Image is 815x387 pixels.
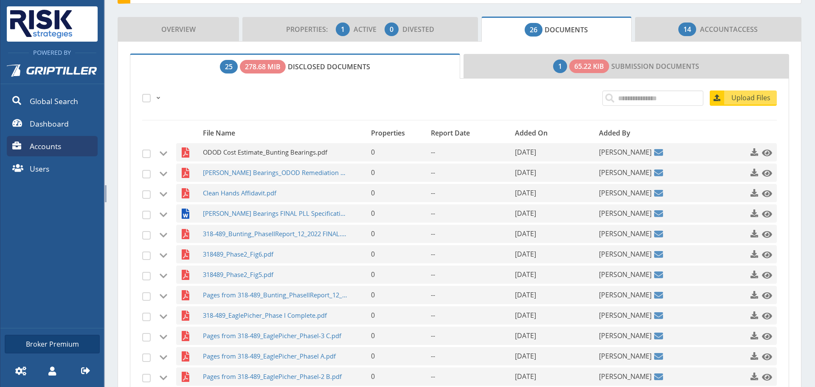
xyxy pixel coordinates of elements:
span: -- [431,168,435,177]
span: Active [354,25,383,34]
a: Users [7,158,98,179]
span: [DATE] [515,249,536,259]
span: 25 [225,62,233,72]
span: Account [700,25,733,34]
span: Divested [402,25,434,34]
span: [PERSON_NAME] [599,143,652,161]
span: -- [431,351,435,361]
span: [PERSON_NAME] [599,164,652,182]
span: Pages from 318-489_EaglePicher_PhaseI-2 B.pdf [203,367,348,386]
span: 318-489_Bunting_PhaseIIReport_12_2022 FINAL.pdf [203,225,348,243]
div: Properties [368,127,429,139]
span: Pages from 318-489_EaglePicher_PhaseI A.pdf [203,347,348,365]
span: Access [678,21,758,38]
span: Dashboard [30,118,69,129]
span: 26 [530,25,537,35]
a: Click to preview this file [759,369,770,384]
span: 0 [371,311,375,320]
span: [DATE] [515,209,536,218]
span: [DATE] [515,229,536,238]
span: Upload Files [725,93,777,103]
a: Click to preview this file [759,226,770,242]
a: Click to preview this file [759,308,770,323]
a: Click to preview this file [759,186,770,201]
span: 0 [371,249,375,259]
div: Report Date [428,127,512,139]
span: Global Search [30,96,78,107]
span: 0 [371,188,375,198]
span: -- [431,147,435,157]
span: Powered By [29,48,75,56]
span: [PERSON_NAME] [599,225,652,243]
a: Click to preview this file [759,206,770,221]
span: [DATE] [515,372,536,381]
span: 0 [371,270,375,279]
a: Griptiller [0,57,104,89]
a: Dashboard [7,113,98,134]
span: -- [431,270,435,279]
span: [PERSON_NAME] [599,184,652,202]
span: 0 [371,147,375,157]
span: -- [431,372,435,381]
span: [DATE] [515,351,536,361]
span: [DATE] [515,311,536,320]
span: [DATE] [515,331,536,340]
span: 318-489_EaglePicher_Phase I Complete.pdf [203,306,348,325]
span: -- [431,331,435,340]
span: [PERSON_NAME] Bearings_ODOD Remediation Proposal_[DATE] FINAL.pdf [203,164,348,182]
span: 0 [371,168,375,177]
span: [PERSON_NAME] Bearings FINAL PLL Specifications.docx [203,204,348,223]
span: 0 [371,209,375,218]
span: [PERSON_NAME] [599,327,652,345]
span: 318489_Phase2_Fig5.pdf [203,266,348,284]
span: Users [30,163,49,174]
span: Overview [161,21,196,38]
span: 65.22 KiB [574,61,604,71]
a: Global Search [7,91,98,111]
span: 14 [683,24,691,34]
span: -- [431,209,435,218]
span: [PERSON_NAME] [599,245,652,263]
span: Accounts [30,141,61,152]
a: Click to preview this file [759,288,770,303]
a: Click to preview this file [759,165,770,181]
span: [PERSON_NAME] [599,367,652,386]
span: Clean Hands Affidavit.pdf [203,184,348,202]
span: [DATE] [515,168,536,177]
div: File Name [200,127,368,139]
span: [PERSON_NAME] [599,306,652,325]
span: [DATE] [515,188,536,198]
img: Risk Strategies Company [7,6,76,42]
span: -- [431,188,435,198]
span: [DATE] [515,290,536,299]
div: Added On [512,127,596,139]
span: -- [431,249,435,259]
span: -- [431,311,435,320]
a: Click to preview this file [759,145,770,160]
a: Click to preview this file [759,247,770,262]
span: 318489_Phase2_Fig6.pdf [203,245,348,263]
a: Accounts [7,136,98,156]
span: Properties: [286,25,334,34]
span: [PERSON_NAME] [599,286,652,304]
div: Added By [596,127,717,139]
span: 1 [341,24,345,34]
span: [PERSON_NAME] [599,204,652,223]
a: Disclosed Documents [130,54,460,79]
a: Submission Documents [464,54,790,79]
a: Broker Premium [5,335,100,353]
a: Click to preview this file [759,349,770,364]
span: 0 [371,290,375,299]
span: 278.68 MiB [245,62,281,72]
span: -- [431,290,435,299]
span: Documents [525,21,588,38]
span: 0 [371,351,375,361]
span: 1 [558,61,562,71]
span: [PERSON_NAME] [599,266,652,284]
span: 0 [390,24,393,34]
span: [DATE] [515,270,536,279]
span: 0 [371,372,375,381]
span: 0 [371,229,375,238]
span: ODOD Cost Estimate_Bunting Bearings.pdf [203,143,348,161]
span: [DATE] [515,147,536,157]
